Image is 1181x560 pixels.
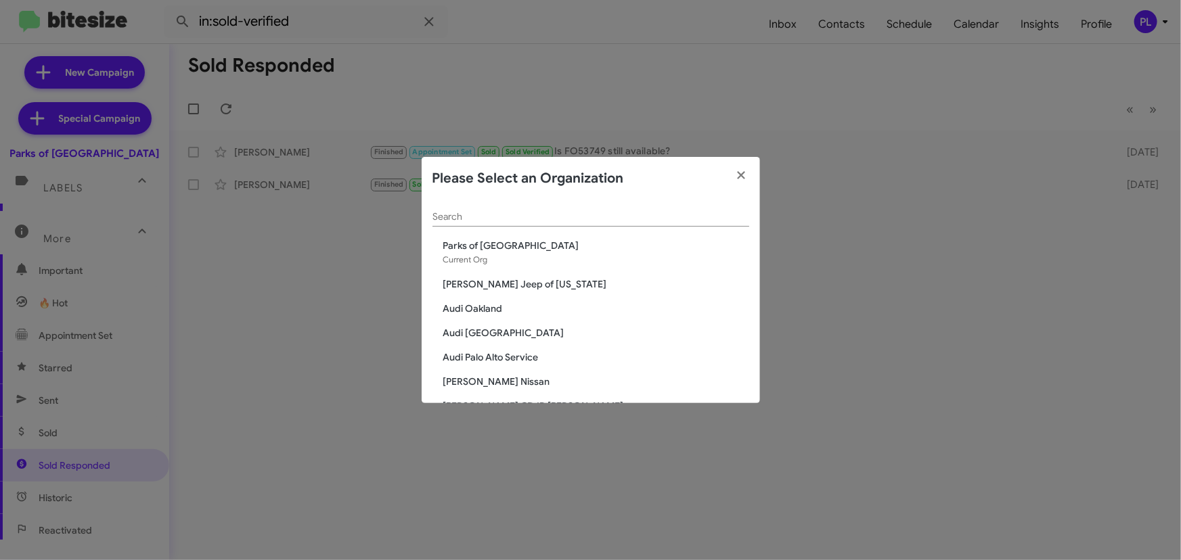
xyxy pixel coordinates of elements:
[443,350,749,364] span: Audi Palo Alto Service
[443,254,488,264] span: Current Org
[443,302,749,315] span: Audi Oakland
[443,399,749,413] span: [PERSON_NAME] CDJR [PERSON_NAME]
[443,277,749,291] span: [PERSON_NAME] Jeep of [US_STATE]
[443,239,749,252] span: Parks of [GEOGRAPHIC_DATA]
[443,326,749,340] span: Audi [GEOGRAPHIC_DATA]
[432,168,624,189] h2: Please Select an Organization
[443,375,749,388] span: [PERSON_NAME] Nissan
